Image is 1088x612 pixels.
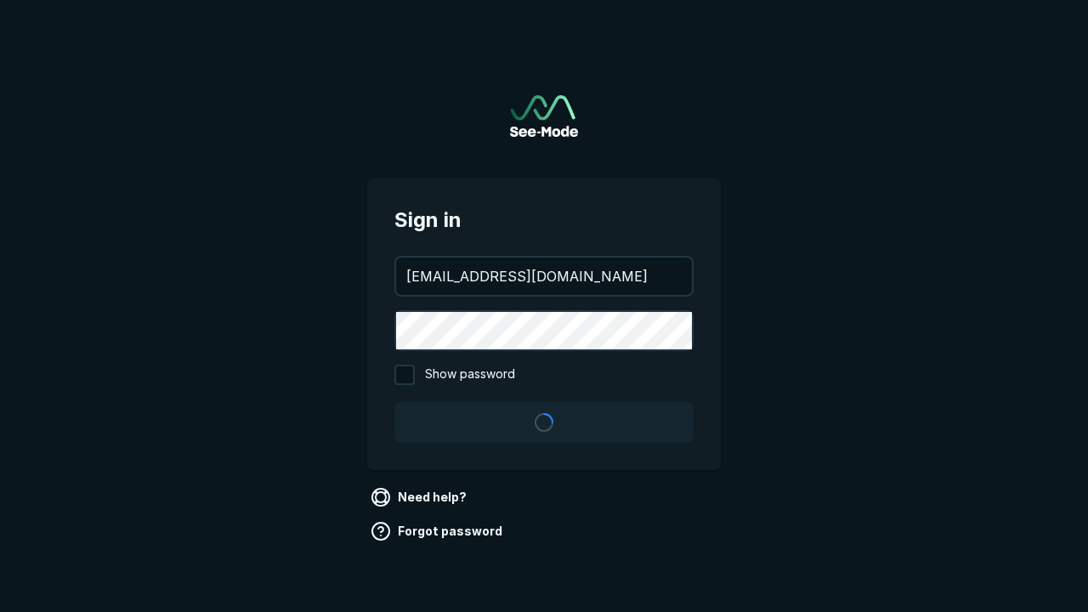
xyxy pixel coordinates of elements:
a: Forgot password [367,518,509,545]
img: See-Mode Logo [510,95,578,137]
a: Need help? [367,484,473,511]
span: Sign in [394,205,694,235]
span: Show password [425,365,515,385]
input: your@email.com [396,258,692,295]
a: Go to sign in [510,95,578,137]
